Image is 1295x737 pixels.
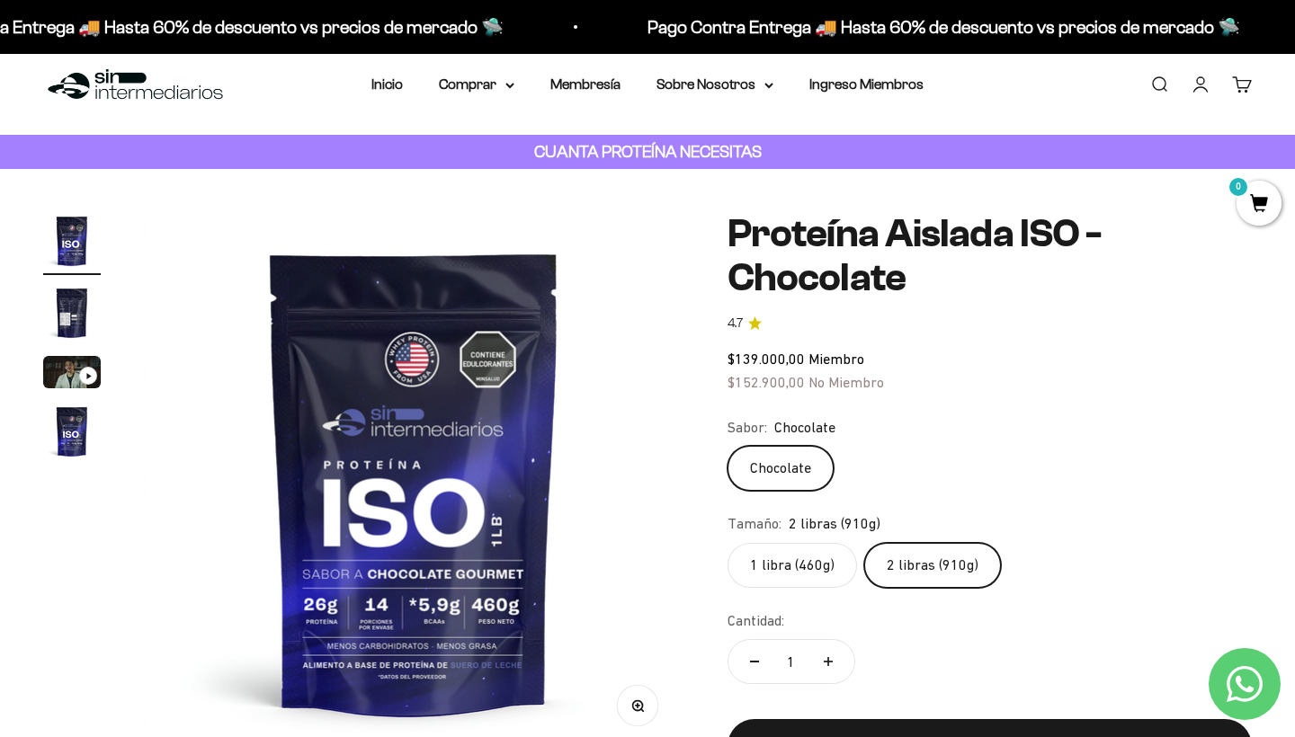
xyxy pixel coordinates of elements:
span: No Miembro [808,374,884,390]
a: 4.74.7 de 5.0 estrellas [728,314,1252,333]
span: $152.900,00 [728,374,805,390]
span: $139.000,00 [728,351,805,367]
span: Enviar [295,310,371,341]
div: Comparativa con otros productos similares [22,234,372,265]
mark: 0 [1228,176,1249,198]
span: Miembro [808,351,864,367]
div: País de origen de ingredientes [22,162,372,193]
div: Detalles sobre ingredientes "limpios" [22,126,372,157]
button: Enviar [293,310,372,341]
a: Inicio [371,76,403,92]
a: Membresía [550,76,621,92]
span: 4.7 [728,314,743,333]
button: Ir al artículo 2 [43,284,101,347]
span: 2 libras (910g) [789,512,880,536]
a: Ingreso Miembros [809,76,924,92]
div: Certificaciones de calidad [22,198,372,229]
img: Proteína Aislada ISO - Chocolate [43,284,101,342]
legend: Sabor: [728,416,767,440]
button: Reducir cantidad [728,640,781,683]
label: Cantidad: [728,609,784,633]
p: Para decidirte a comprar este suplemento, ¿qué información específica sobre su pureza, origen o c... [22,29,372,111]
strong: CUANTA PROTEÍNA NECESITAS [534,142,762,161]
input: Otra (por favor especifica) [59,271,371,300]
legend: Tamaño: [728,512,781,536]
a: 0 [1237,195,1282,215]
img: Proteína Aislada ISO - Chocolate [43,212,101,270]
button: Ir al artículo 1 [43,212,101,275]
button: Ir al artículo 4 [43,403,101,466]
summary: Sobre Nosotros [656,73,773,96]
h1: Proteína Aislada ISO - Chocolate [728,212,1252,299]
img: Proteína Aislada ISO - Chocolate [43,403,101,460]
button: Ir al artículo 3 [43,356,101,394]
summary: Comprar [439,73,514,96]
button: Aumentar cantidad [802,640,854,683]
p: Pago Contra Entrega 🚚 Hasta 60% de descuento vs precios de mercado 🛸 [647,13,1239,41]
span: Chocolate [774,416,835,440]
